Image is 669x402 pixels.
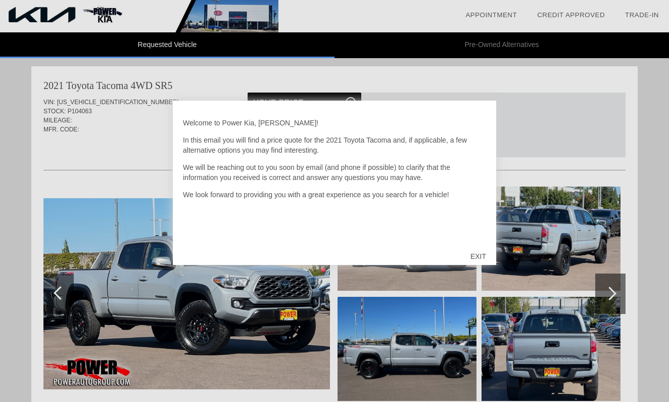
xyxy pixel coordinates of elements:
p: We will be reaching out to you soon by email (and phone if possible) to clarify that the informat... [183,162,486,183]
a: Trade-In [625,11,659,19]
div: EXIT [460,241,496,272]
a: Credit Approved [537,11,605,19]
p: We look forward to providing you with a great experience as you search for a vehicle! [183,190,486,200]
p: In this email you will find a price quote for the 2021 Toyota Tacoma and, if applicable, a few al... [183,135,486,155]
a: Appointment [465,11,517,19]
p: Welcome to Power Kia, [PERSON_NAME]! [183,118,486,128]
